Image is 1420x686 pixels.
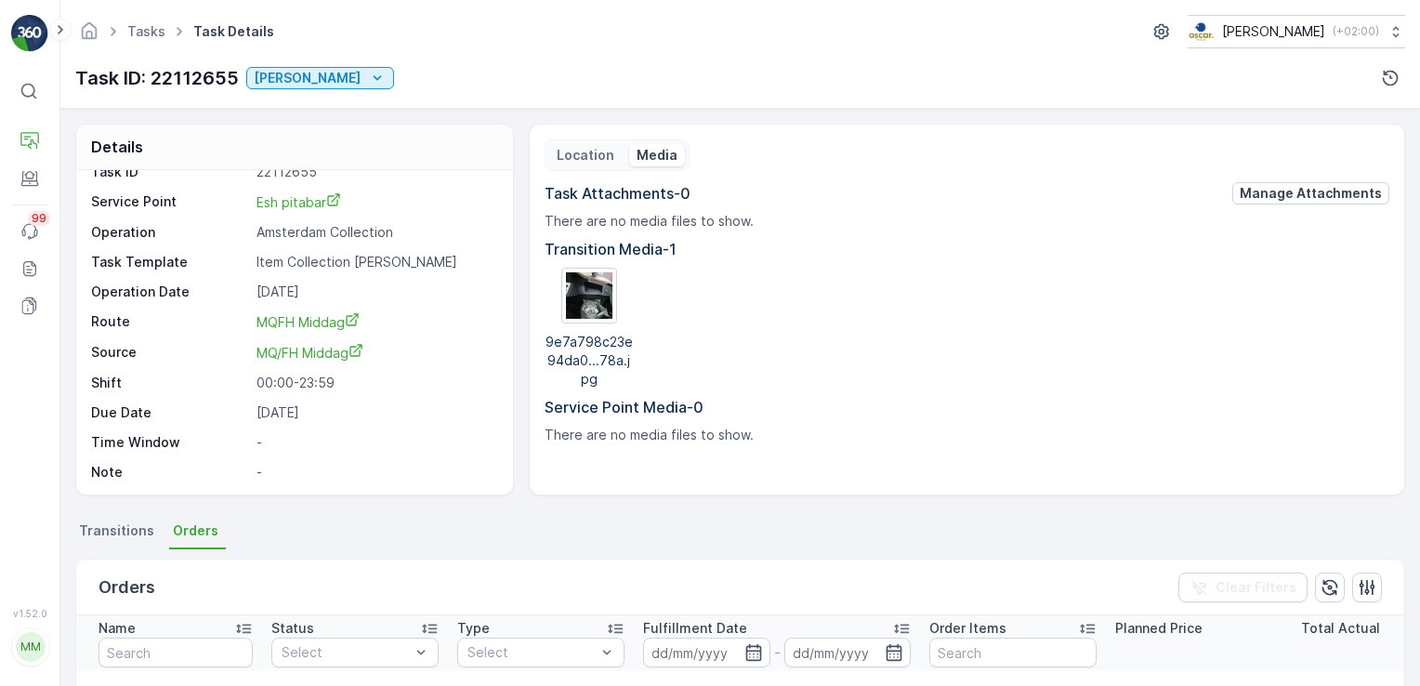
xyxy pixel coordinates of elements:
button: Manage Attachments [1232,182,1389,204]
p: Operation [91,223,249,242]
a: Esh pitabar [256,192,493,212]
p: Manage Attachments [1240,184,1382,203]
p: Task Template [91,253,249,271]
p: Name [99,619,136,638]
p: [DATE] [256,403,493,422]
div: MM [16,632,46,662]
a: Tasks [127,23,165,39]
span: Task Details [190,22,278,41]
p: Total Actual Price [1301,619,1416,638]
input: dd/mm/yyyy [643,638,770,667]
button: Clear Filters [1178,573,1308,602]
a: 99 [11,213,48,250]
p: Item Collection [PERSON_NAME] [256,253,493,271]
p: [PERSON_NAME] [1222,22,1325,41]
p: There are no media files to show. [545,426,1389,444]
p: Task ID [91,163,249,181]
p: Type [457,619,490,638]
p: 22112655 [256,163,493,181]
p: Select [467,643,596,662]
p: Status [271,619,314,638]
p: Transition Media - 1 [545,238,1389,260]
p: Task ID: 22112655 [75,64,239,92]
span: Esh pitabar [256,194,341,210]
span: v 1.52.0 [11,608,48,619]
span: MQFH Middag [256,314,360,330]
input: Search [929,638,1097,667]
a: Homepage [79,28,99,44]
p: Planned Price [1115,619,1203,638]
p: [DATE] [256,283,493,301]
p: Orders [99,574,155,600]
p: There are no media files to show. [545,212,1389,231]
a: MQFH Middag [256,312,493,332]
p: 99 [32,211,46,226]
p: Media [637,146,677,165]
p: Service Point Media - 0 [545,396,1389,418]
p: Order Items [929,619,1006,638]
p: Service Point [91,192,249,212]
p: Clear Filters [1216,578,1296,597]
p: - [256,463,493,482]
span: Transitions [79,521,154,540]
p: Source [91,343,249,363]
p: Time Window [91,433,249,452]
p: Due Date [91,403,249,422]
p: [PERSON_NAME] [254,69,361,87]
p: Operation Date [91,283,249,301]
p: Select [282,643,410,662]
p: 00:00-23:59 [256,374,493,392]
p: 9e7a798c23e94da0...78a.jpg [545,333,634,389]
p: Shift [91,374,249,392]
p: Details [91,136,143,158]
p: Task Attachments - 0 [545,182,690,204]
button: MM [11,623,48,671]
input: dd/mm/yyyy [784,638,912,667]
p: Fulfillment Date [643,619,747,638]
p: Amsterdam Collection [256,223,493,242]
p: - [774,641,781,664]
img: logo [11,15,48,52]
p: Route [91,312,249,332]
img: Media Preview [566,272,612,319]
button: [PERSON_NAME](+02:00) [1188,15,1405,48]
p: Location [557,146,614,165]
a: MQ/FH Middag [256,343,493,363]
p: - [256,433,493,452]
input: Search [99,638,253,667]
button: Geen Afval [246,67,394,89]
span: MQ/FH Middag [256,345,363,361]
span: Orders [173,521,218,540]
p: Note [91,463,249,482]
img: basis-logo_rgb2x.png [1188,21,1215,42]
p: ( +02:00 ) [1333,24,1379,39]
